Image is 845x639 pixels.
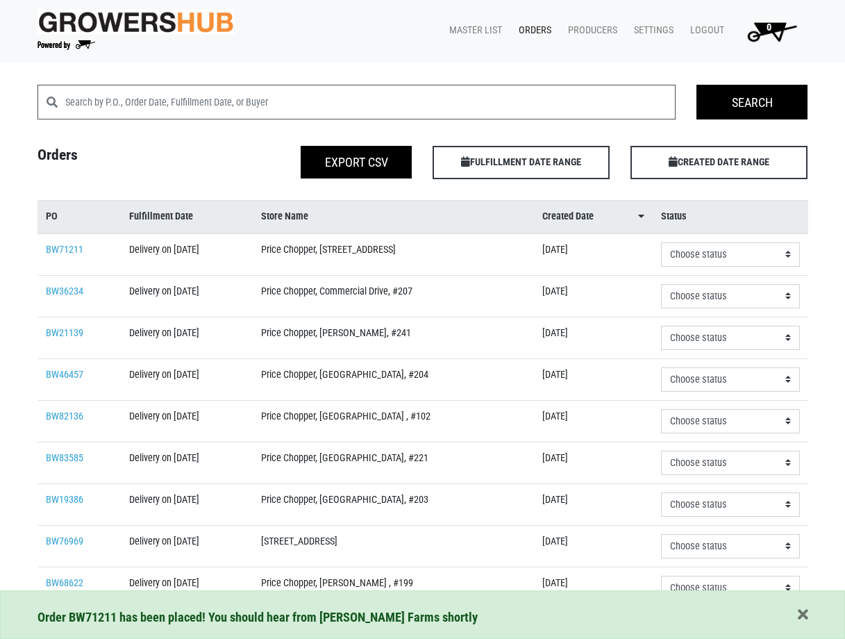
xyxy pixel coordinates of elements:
img: Cart [741,17,803,45]
td: Delivery on [DATE] [121,442,252,483]
td: Delivery on [DATE] [121,317,252,358]
h4: Orders [27,146,225,174]
td: Price Chopper, [GEOGRAPHIC_DATA], #221 [253,442,534,483]
td: Price Chopper, [GEOGRAPHIC_DATA], #203 [253,483,534,525]
input: Search by P.O., Order Date, Fulfillment Date, or Buyer [65,85,676,119]
td: [DATE] [534,317,653,358]
div: Order BW71211 has been placed! You should hear from [PERSON_NAME] Farms shortly [37,608,808,627]
img: original-fc7597fdc6adbb9d0e2ae620e786d1a2.jpg [37,9,235,35]
span: Fulfillment Date [129,209,193,224]
a: Created Date [542,209,644,224]
a: BW21139 [46,327,83,339]
span: CREATED DATE RANGE [630,146,808,179]
td: Delivery on [DATE] [121,483,252,525]
a: Master List [438,17,508,44]
img: Powered by Big Wheelbarrow [37,40,95,50]
td: Delivery on [DATE] [121,358,252,400]
a: 0 [730,17,808,45]
td: [DATE] [534,442,653,483]
td: [DATE] [534,525,653,567]
a: Store Name [261,209,526,224]
td: Price Chopper, Commercial Drive, #207 [253,275,534,317]
td: [DATE] [534,567,653,608]
span: Store Name [261,209,308,224]
a: BW68622 [46,577,83,589]
a: Settings [623,17,679,44]
td: Delivery on [DATE] [121,400,252,442]
a: Logout [679,17,730,44]
input: Search [696,85,808,119]
td: Price Chopper, [GEOGRAPHIC_DATA], #204 [253,358,534,400]
a: BW71211 [46,244,83,256]
td: [STREET_ADDRESS] [253,525,534,567]
a: Status [661,209,800,224]
td: Price Chopper, [STREET_ADDRESS] [253,233,534,276]
td: [DATE] [534,483,653,525]
td: [DATE] [534,400,653,442]
a: PO [46,209,113,224]
td: Delivery on [DATE] [121,567,252,608]
a: BW83585 [46,452,83,464]
a: BW19386 [46,494,83,506]
td: Price Chopper, [PERSON_NAME], #241 [253,317,534,358]
a: Producers [557,17,623,44]
td: Price Chopper, [GEOGRAPHIC_DATA] , #102 [253,400,534,442]
a: BW82136 [46,410,83,422]
a: Orders [508,17,557,44]
td: Delivery on [DATE] [121,525,252,567]
td: Delivery on [DATE] [121,233,252,276]
a: BW76969 [46,536,83,547]
span: 0 [767,22,771,33]
span: Status [661,209,687,224]
td: [DATE] [534,233,653,276]
span: PO [46,209,58,224]
td: [DATE] [534,358,653,400]
td: Price Chopper, [PERSON_NAME] , #199 [253,567,534,608]
span: Created Date [542,209,594,224]
button: Export CSV [301,146,412,179]
a: Fulfillment Date [129,209,244,224]
td: Delivery on [DATE] [121,275,252,317]
a: BW46457 [46,369,83,381]
a: BW36234 [46,285,83,297]
span: FULFILLMENT DATE RANGE [433,146,610,179]
td: [DATE] [534,275,653,317]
